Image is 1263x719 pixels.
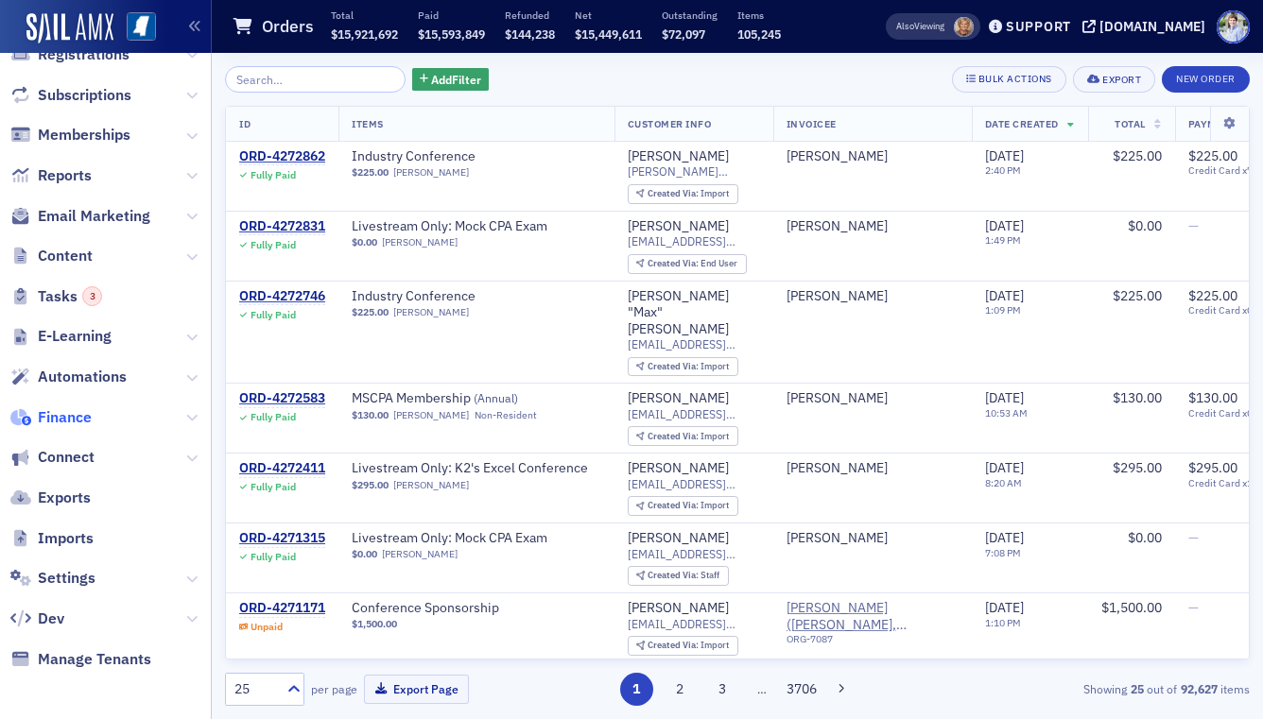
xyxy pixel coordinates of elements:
[648,639,701,651] span: Created Via :
[10,85,131,106] a: Subscriptions
[787,390,888,407] a: [PERSON_NAME]
[628,600,729,617] a: [PERSON_NAME]
[628,530,729,547] div: [PERSON_NAME]
[628,636,738,656] div: Created Via: Import
[38,44,130,65] span: Registrations
[38,447,95,468] span: Connect
[978,74,1052,84] div: Bulk Actions
[787,460,888,477] a: [PERSON_NAME]
[38,326,112,347] span: E-Learning
[628,288,760,338] a: [PERSON_NAME] "Max" [PERSON_NAME]
[475,409,537,421] div: Non-Resident
[628,477,760,491] span: [EMAIL_ADDRESS][DOMAIN_NAME]
[662,9,718,22] p: Outstanding
[38,286,102,307] span: Tasks
[620,673,653,706] button: 1
[505,26,555,42] span: $144,238
[10,649,151,670] a: Manage Tenants
[985,147,1024,164] span: [DATE]
[787,600,959,633] span: Jones Walker (Jackson, MS)
[787,633,959,652] div: ORG-7087
[352,600,590,617] a: Conference Sponsorship
[239,288,325,305] a: ORD-4272746
[364,675,469,704] button: Export Page
[474,390,518,405] span: ( Annual )
[628,547,760,561] span: [EMAIL_ADDRESS][DOMAIN_NAME]
[628,390,729,407] a: [PERSON_NAME]
[985,476,1022,489] time: 8:20 AM
[1162,66,1250,93] button: New Order
[418,9,485,22] p: Paid
[239,530,325,547] a: ORD-4271315
[10,246,93,266] a: Content
[26,13,113,43] a: SailAMX
[38,608,64,629] span: Dev
[10,326,112,347] a: E-Learning
[82,286,102,306] div: 3
[352,288,590,305] a: Industry Conference
[1128,217,1162,234] span: $0.00
[352,166,389,179] span: $225.00
[1006,18,1071,35] div: Support
[239,460,325,477] div: ORD-4272411
[787,218,888,235] div: [PERSON_NAME]
[1127,680,1147,697] strong: 25
[1188,147,1237,164] span: $225.00
[787,460,959,477] span: Derek Holeman
[628,254,747,274] div: Created Via: End User
[38,528,94,549] span: Imports
[1188,117,1243,130] span: Payments
[1113,389,1162,406] span: $130.00
[628,357,738,377] div: Created Via: Import
[1188,217,1199,234] span: —
[352,479,389,491] span: $295.00
[628,148,729,165] div: [PERSON_NAME]
[787,530,888,547] div: [PERSON_NAME]
[628,234,760,248] span: [EMAIL_ADDRESS][DOMAIN_NAME]
[896,20,944,33] span: Viewing
[311,680,357,697] label: per page
[1217,10,1250,43] span: Profile
[352,218,590,235] a: Livestream Only: Mock CPA Exam
[985,529,1024,546] span: [DATE]
[38,85,131,106] span: Subscriptions
[251,169,296,181] div: Fully Paid
[10,286,102,307] a: Tasks3
[418,26,485,42] span: $15,593,849
[10,206,150,227] a: Email Marketing
[1115,117,1146,130] span: Total
[663,673,696,706] button: 2
[954,17,974,37] span: Karen Moody
[1188,459,1237,476] span: $295.00
[787,148,888,165] a: [PERSON_NAME]
[10,488,91,508] a: Exports
[10,447,95,468] a: Connect
[239,148,325,165] a: ORD-4272862
[38,246,93,266] span: Content
[787,600,959,633] a: [PERSON_NAME] ([PERSON_NAME], [GEOGRAPHIC_DATA])
[787,288,888,305] a: [PERSON_NAME]
[352,530,590,547] a: Livestream Only: Mock CPA Exam
[648,430,701,442] span: Created Via :
[10,568,95,589] a: Settings
[787,600,959,652] span: Jones Walker (Jackson, MS)
[251,411,296,423] div: Fully Paid
[382,548,458,560] a: [PERSON_NAME]
[628,337,760,351] span: [EMAIL_ADDRESS][DOMAIN_NAME]
[382,236,458,248] a: [PERSON_NAME]
[1188,529,1199,546] span: —
[1073,66,1155,93] button: Export
[575,26,642,42] span: $15,449,611
[1082,20,1212,33] button: [DOMAIN_NAME]
[1162,69,1250,86] a: New Order
[38,488,91,508] span: Exports
[648,257,701,269] span: Created Via :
